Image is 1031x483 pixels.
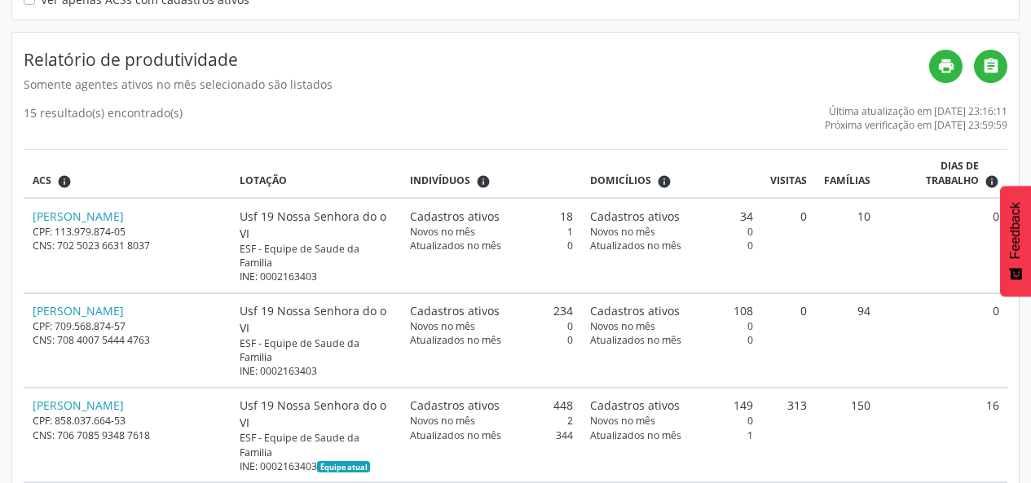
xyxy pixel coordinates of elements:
[33,428,223,442] div: CNS: 706 7085 9348 7618
[590,319,753,333] div: 0
[240,397,393,431] div: Usf 19 Nossa Senhora do o VI
[590,397,680,414] span: Cadastros ativos
[590,225,655,239] span: Novos no mês
[590,319,655,333] span: Novos no mês
[24,76,929,93] div: Somente agentes ativos no mês selecionado são listados
[815,293,879,388] td: 94
[815,388,879,482] td: 150
[590,333,753,347] div: 0
[937,57,955,75] i: print
[33,303,124,318] a: [PERSON_NAME]
[825,104,1007,118] div: Última atualização em [DATE] 23:16:11
[590,428,681,442] span: Atualizados no mês
[240,431,393,459] div: ESF - Equipe de Saude da Familia
[410,208,500,225] span: Cadastros ativos
[590,428,753,442] div: 1
[590,173,651,188] span: Domicílios
[761,198,815,292] td: 0
[240,302,393,336] div: Usf 19 Nossa Senhora do o VI
[33,239,223,252] div: CNS: 702 5023 6631 8037
[590,208,680,225] span: Cadastros ativos
[590,397,753,414] div: 149
[410,225,475,239] span: Novos no mês
[317,461,370,472] span: Esta é a equipe atual deste Agente
[590,208,753,225] div: 34
[879,388,1007,482] td: 16
[410,208,573,225] div: 18
[33,319,223,333] div: CPF: 709.568.874-57
[33,173,51,188] span: ACS
[33,225,223,239] div: CPF: 113.979.874-05
[1000,186,1031,296] button: Feedback - Mostrar pesquisa
[410,319,475,333] span: Novos no mês
[879,293,1007,388] td: 0
[410,414,475,428] span: Novos no mês
[33,333,223,347] div: CNS: 708 4007 5444 4763
[410,302,573,319] div: 234
[240,270,393,283] div: INE: 0002163403
[761,293,815,388] td: 0
[761,150,815,198] th: Visitas
[24,104,183,132] div: 15 resultado(s) encontrado(s)
[410,239,501,252] span: Atualizados no mês
[879,198,1007,292] td: 0
[982,57,1000,75] i: 
[240,208,393,242] div: Usf 19 Nossa Senhora do o VI
[57,174,72,189] i: ACSs que estiveram vinculados a uma UBS neste período, mesmo sem produtividade.
[410,173,470,188] span: Indivíduos
[985,174,999,189] i: Dias em que o(a) ACS fez pelo menos uma visita, ou ficha de cadastro individual ou cadastro domic...
[815,150,879,198] th: Famílias
[33,397,124,413] a: [PERSON_NAME]
[1008,202,1023,259] span: Feedback
[974,50,1007,83] a: 
[410,397,573,414] div: 448
[240,336,393,364] div: ESF - Equipe de Saude da Familia
[476,174,491,189] i: <div class="text-left"> <div> <strong>Cadastros ativos:</strong> Cadastros que estão vinculados a...
[410,333,573,347] div: 0
[240,242,393,270] div: ESF - Equipe de Saude da Familia
[590,225,753,239] div: 0
[410,239,573,252] div: 0
[231,150,402,198] th: Lotação
[888,159,979,189] span: Dias de trabalho
[410,414,573,428] div: 2
[410,397,500,414] span: Cadastros ativos
[590,302,680,319] span: Cadastros ativos
[240,459,393,473] div: INE: 0002163403
[33,209,124,224] a: [PERSON_NAME]
[410,302,500,319] span: Cadastros ativos
[410,225,573,239] div: 1
[590,239,753,252] div: 0
[24,50,929,70] h4: Relatório de produtividade
[929,50,963,83] a: print
[410,333,501,347] span: Atualizados no mês
[590,414,655,428] span: Novos no mês
[590,414,753,428] div: 0
[33,414,223,428] div: CPF: 858.037.664-53
[410,319,573,333] div: 0
[240,364,393,378] div: INE: 0002163403
[825,118,1007,132] div: Próxima verificação em [DATE] 23:59:59
[657,174,672,189] i: <div class="text-left"> <div> <strong>Cadastros ativos:</strong> Cadastros que estão vinculados a...
[590,302,753,319] div: 108
[815,198,879,292] td: 10
[410,428,501,442] span: Atualizados no mês
[590,333,681,347] span: Atualizados no mês
[410,428,573,442] div: 344
[761,388,815,482] td: 313
[590,239,681,252] span: Atualizados no mês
